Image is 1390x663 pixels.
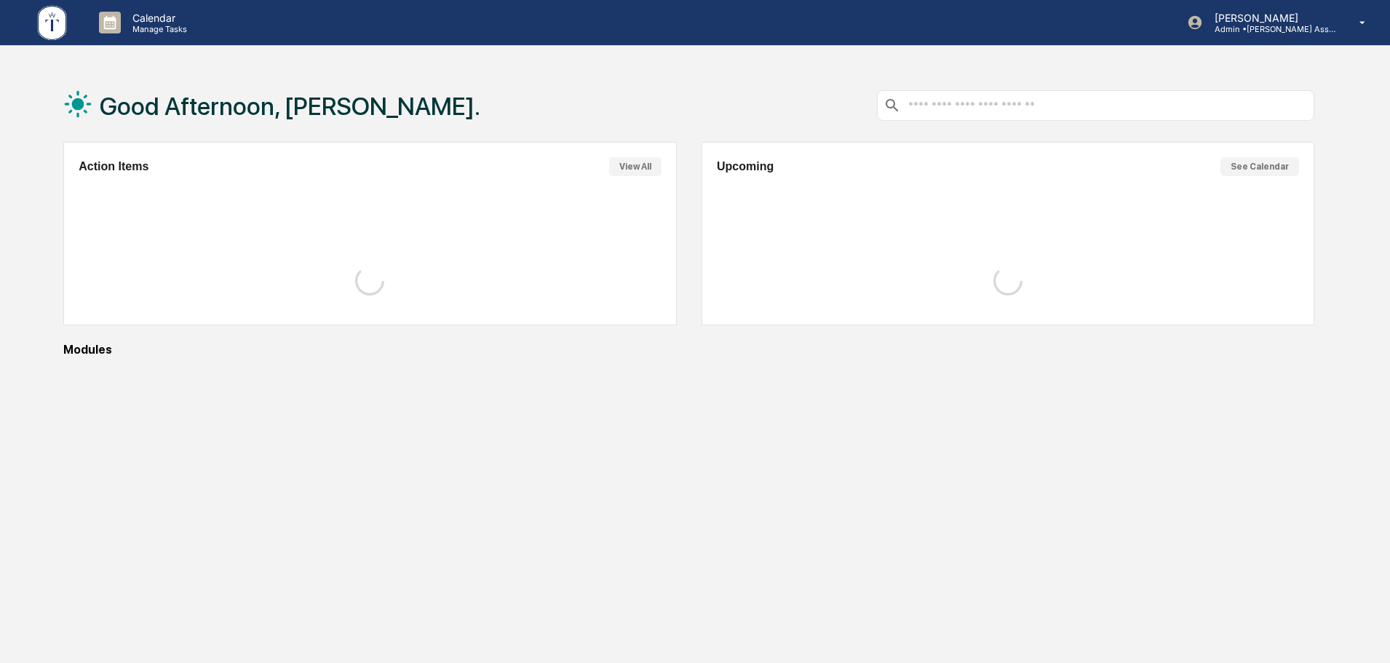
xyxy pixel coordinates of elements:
p: [PERSON_NAME] [1203,12,1338,24]
div: Modules [63,343,1314,357]
p: Admin • [PERSON_NAME] Asset Management LLC [1203,24,1338,34]
button: See Calendar [1220,157,1299,176]
p: Calendar [121,12,194,24]
h2: Upcoming [717,160,774,173]
h2: Action Items [79,160,148,173]
img: logo [35,3,70,43]
h1: Good Afternoon, [PERSON_NAME]. [100,92,480,121]
button: View All [609,157,662,176]
p: Manage Tasks [121,24,194,34]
